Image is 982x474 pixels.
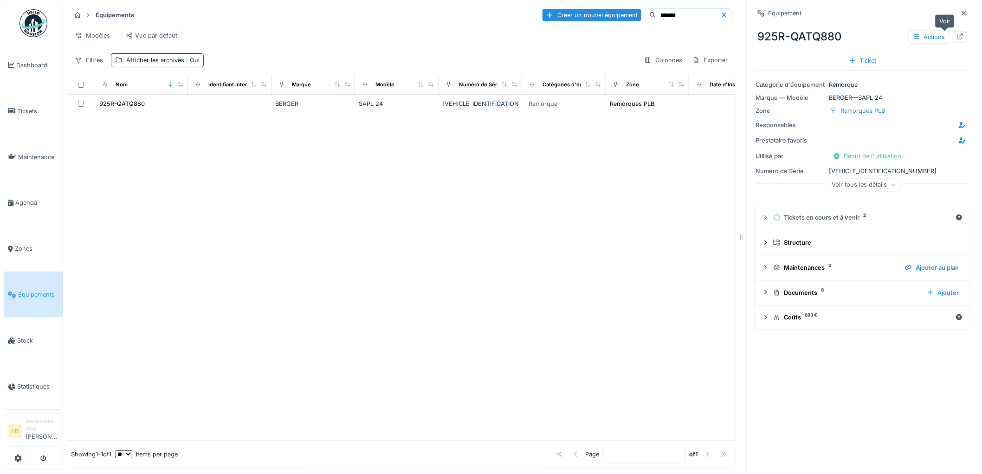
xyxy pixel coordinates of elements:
[923,286,963,299] div: Ajouter
[769,9,802,18] div: Équipement
[828,178,901,192] div: Voir tous les détails
[375,81,394,89] div: Modèle
[71,53,107,67] div: Filtres
[15,244,59,253] span: Zones
[543,9,641,21] div: Créer un nouvel équipement
[758,309,967,326] summary: Coûts693 €
[4,226,63,272] a: Zones
[756,152,826,161] div: Utilisé par
[585,450,599,459] div: Page
[754,25,971,49] div: 925R-QATQ880
[756,80,826,89] div: Catégorie d'équipement
[935,14,955,28] div: Voir
[92,11,138,19] strong: Équipements
[17,107,59,116] span: Tickets
[17,382,59,391] span: Statistiques
[688,53,732,67] div: Exporter
[16,61,59,70] span: Dashboard
[19,9,47,37] img: Badge_color-CXgf-gQk.svg
[756,106,826,115] div: Zone
[756,167,969,175] div: [VEHICLE_IDENTIFICATION_NUMBER]
[710,81,755,89] div: Date d'Installation
[756,167,826,175] div: Numéro de Série
[909,30,950,44] div: Actions
[4,318,63,364] a: Stock
[626,81,639,89] div: Zone
[756,121,826,130] div: Responsables
[756,93,969,102] div: BERGER — SAPL 24
[18,153,59,162] span: Maintenance
[756,136,826,145] div: Prestataire favoris
[4,42,63,88] a: Dashboard
[292,81,311,89] div: Marque
[829,150,905,162] div: Début de l'utilisation
[758,234,967,251] summary: Structure
[4,364,63,409] a: Statistiques
[442,99,518,108] div: [VEHICLE_IDENTIFICATION_NUMBER]
[17,336,59,345] span: Stock
[640,53,686,67] div: Colonnes
[8,418,59,447] a: FB Gestionnaire local[PERSON_NAME]
[529,99,557,108] div: Remorque
[4,134,63,180] a: Maintenance
[26,418,59,432] div: Gestionnaire local
[4,88,63,134] a: Tickets
[845,54,880,67] div: Ticket
[773,288,919,297] div: Documents
[543,81,607,89] div: Catégories d'équipement
[184,57,200,64] span: : Oui
[756,80,969,89] div: Remorque
[689,450,698,459] strong: of 1
[758,259,967,276] summary: Maintenances2Ajouter au plan
[71,29,114,42] div: Modèles
[8,424,22,438] li: FB
[773,263,898,272] div: Maintenances
[18,290,59,299] span: Équipements
[758,209,967,226] summary: Tickets en cours et à venir2
[71,450,111,459] div: Showing 1 - 1 of 1
[126,31,177,40] div: Vue par défaut
[26,418,59,445] li: [PERSON_NAME]
[459,81,502,89] div: Numéro de Série
[4,180,63,226] a: Agenda
[116,81,128,89] div: Nom
[758,284,967,301] summary: Documents8Ajouter
[115,450,178,459] div: items per page
[359,99,435,108] div: SAPL 24
[15,198,59,207] span: Agenda
[773,313,952,322] div: Coûts
[99,99,145,108] div: 925R-QATQ880
[756,93,826,102] div: Marque — Modèle
[610,99,654,108] div: Remorques PLB
[773,213,952,222] div: Tickets en cours et à venir
[901,261,963,274] div: Ajouter au plan
[4,272,63,318] a: Équipements
[126,56,200,65] div: Afficher les archivés
[275,99,351,108] div: BERGER
[208,81,253,89] div: Identifiant interne
[773,238,959,247] div: Structure
[841,106,885,115] div: Remorques PLB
